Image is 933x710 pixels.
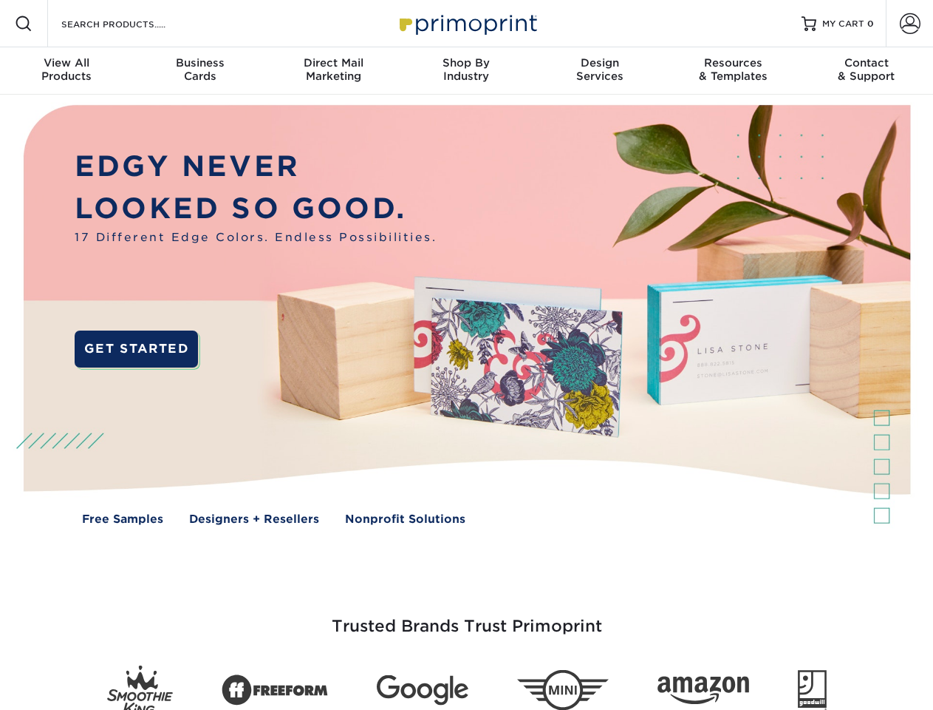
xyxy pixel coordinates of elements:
a: DesignServices [533,47,666,95]
a: Direct MailMarketing [267,47,400,95]
span: Resources [666,56,799,70]
span: Direct Mail [267,56,400,70]
input: SEARCH PRODUCTS..... [60,15,204,33]
span: Shop By [400,56,533,70]
a: Designers + Resellers [189,511,319,528]
span: Business [133,56,266,70]
a: GET STARTED [75,331,198,368]
span: MY CART [822,18,864,30]
a: Contact& Support [800,47,933,95]
a: Resources& Templates [666,47,799,95]
img: Amazon [657,677,749,705]
a: Shop ByIndustry [400,47,533,95]
img: Primoprint [393,7,541,39]
span: 17 Different Edge Colors. Endless Possibilities. [75,229,437,246]
div: Cards [133,56,266,83]
p: LOOKED SO GOOD. [75,188,437,230]
a: Free Samples [82,511,163,528]
span: 0 [867,18,874,29]
div: Services [533,56,666,83]
p: EDGY NEVER [75,146,437,188]
div: & Support [800,56,933,83]
h3: Trusted Brands Trust Primoprint [35,581,899,654]
div: Industry [400,56,533,83]
img: Google [377,675,468,706]
span: Design [533,56,666,70]
div: Marketing [267,56,400,83]
a: Nonprofit Solutions [345,511,465,528]
img: Goodwill [798,670,827,710]
span: Contact [800,56,933,70]
a: BusinessCards [133,47,266,95]
div: & Templates [666,56,799,83]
